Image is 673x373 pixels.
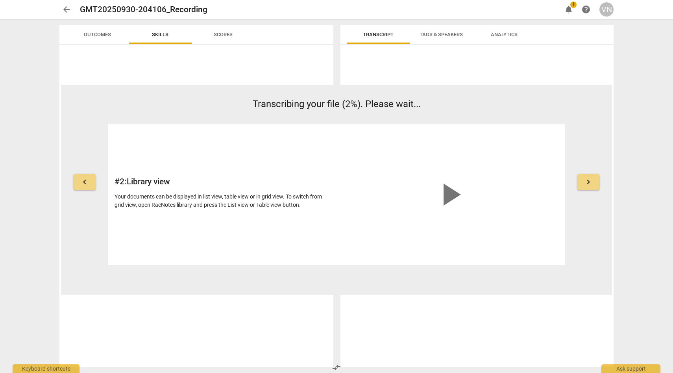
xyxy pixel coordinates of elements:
span: notifications [564,5,573,14]
span: keyboard_arrow_left [80,177,89,187]
button: Notifications [562,2,576,17]
span: Analytics [491,32,518,37]
span: Tags & Speakers [420,32,463,37]
span: arrow_back [62,5,71,14]
h2: # 2 : Library view [115,177,332,187]
div: Keyboard shortcuts [13,364,80,373]
button: VN [599,2,614,17]
a: Help [579,2,593,17]
span: Transcript [363,32,394,37]
div: Ask support [601,364,660,373]
span: keyboard_arrow_right [584,177,593,187]
h2: GMT20250930-204106_Recording [80,5,207,15]
span: Scores [214,32,233,37]
span: Transcribing your file (2%). Please wait... [253,98,421,109]
div: Your documents can be displayed in list view, table view or in grid view. To switch from grid vie... [115,193,332,209]
span: Skills [152,32,168,37]
span: play_arrow [431,176,469,213]
span: help [581,5,591,14]
span: 1 [570,2,577,8]
span: Outcomes [84,32,111,37]
span: compare_arrows [332,363,341,372]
